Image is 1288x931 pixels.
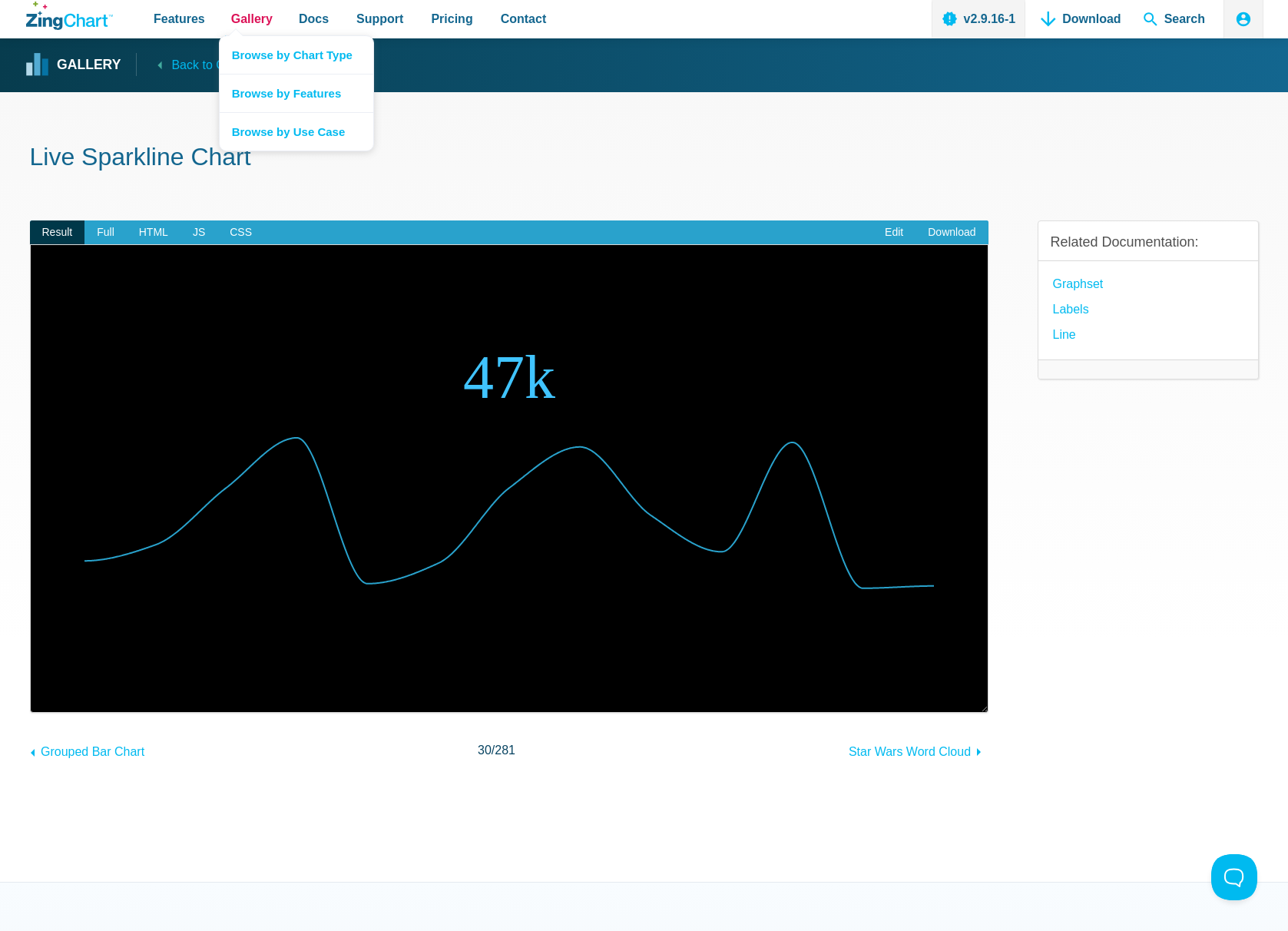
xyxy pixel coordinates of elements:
h1: Live Sparkline Chart [30,141,1259,176]
strong: Gallery [57,58,121,72]
span: Result [30,220,85,245]
span: Docs [299,8,329,29]
a: Download [916,220,988,245]
span: Pricing [431,8,472,29]
span: Features [154,8,205,29]
span: 30 [478,744,492,757]
span: CSS [217,220,264,245]
span: Back to Gallery [171,55,254,75]
a: ZingChart Logo. Click to return to the homepage [26,2,113,30]
span: Star Wars Word Cloud [849,745,971,758]
span: Full [84,220,127,245]
a: Line [1053,324,1076,345]
a: Graphset [1053,273,1104,294]
a: Browse by Use Case [220,112,373,151]
span: Contact [501,8,547,29]
a: Browse by Features [220,74,373,112]
span: Gallery [231,8,273,29]
span: JS [180,220,217,245]
span: / [478,740,515,760]
a: Star Wars Word Cloud [849,737,988,762]
a: Edit [872,220,916,245]
a: Gallery [26,54,121,77]
span: Support [356,8,403,29]
a: Labels [1053,299,1089,320]
span: HTML [127,220,180,245]
span: Grouped Bar Chart [41,745,144,758]
iframe: Toggle Customer Support [1211,854,1257,900]
span: 281 [495,744,515,757]
a: Grouped Bar Chart [30,737,145,762]
h3: Related Documentation: [1051,234,1246,251]
a: Browse by Chart Type [220,36,373,74]
a: Back to Gallery [136,53,254,75]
